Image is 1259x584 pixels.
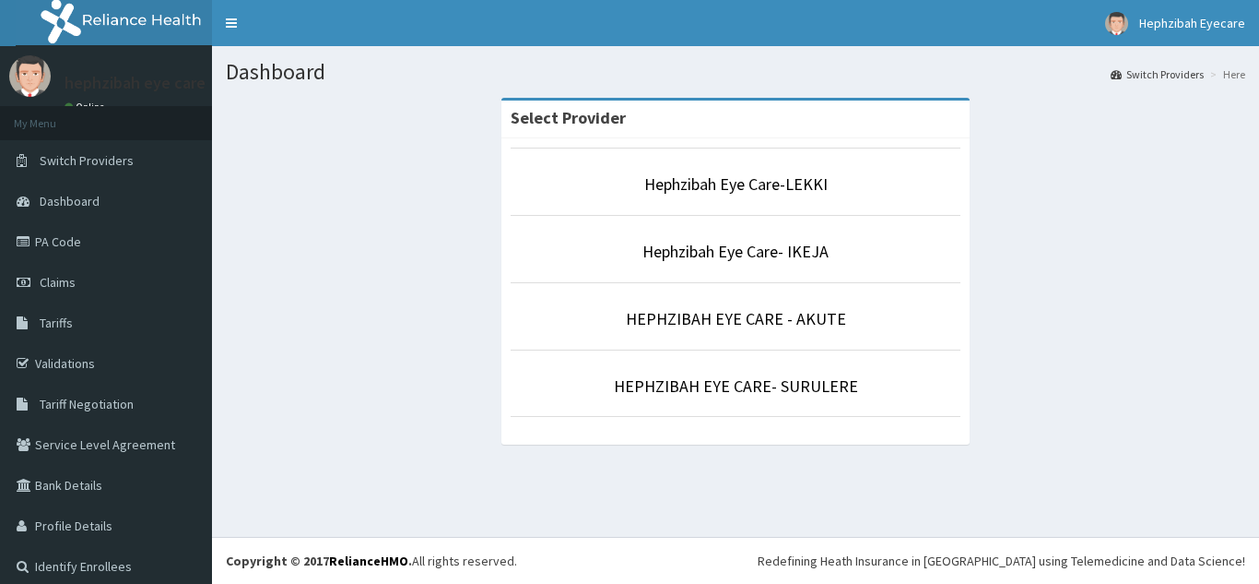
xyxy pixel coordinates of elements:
[1139,15,1245,31] span: Hephzibah Eyecare
[329,553,408,569] a: RelianceHMO
[226,553,412,569] strong: Copyright © 2017 .
[1111,66,1204,82] a: Switch Providers
[40,315,73,331] span: Tariffs
[40,152,134,169] span: Switch Providers
[1206,66,1245,82] li: Here
[9,55,51,97] img: User Image
[65,75,206,91] p: hephzibah eye care
[65,101,109,113] a: Online
[642,241,829,262] a: Hephzibah Eye Care- IKEJA
[226,60,1245,84] h1: Dashboard
[644,173,828,195] a: Hephzibah Eye Care-LEKKI
[212,537,1259,584] footer: All rights reserved.
[40,193,100,209] span: Dashboard
[1105,12,1128,35] img: User Image
[614,375,858,397] a: HEPHZIBAH EYE CARE- SURULERE
[758,552,1245,570] div: Redefining Heath Insurance in [GEOGRAPHIC_DATA] using Telemedicine and Data Science!
[40,274,76,291] span: Claims
[511,107,626,128] strong: Select Provider
[626,308,846,329] a: HEPHZIBAH EYE CARE - AKUTE
[40,396,134,412] span: Tariff Negotiation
